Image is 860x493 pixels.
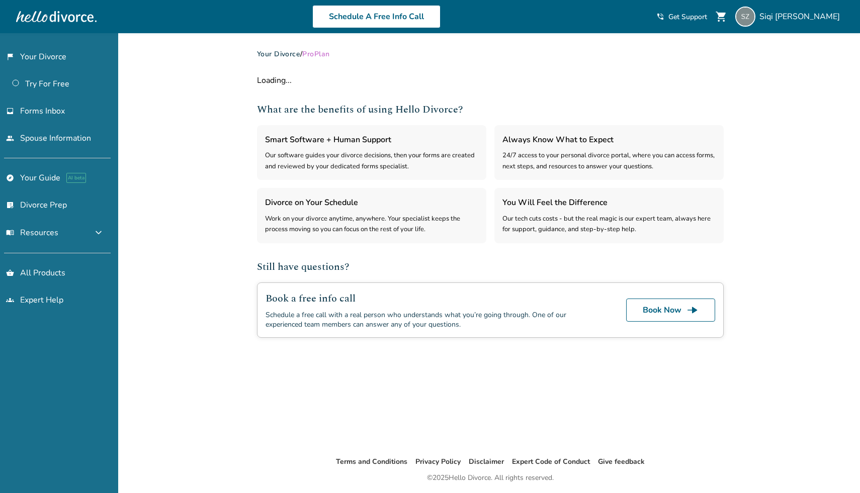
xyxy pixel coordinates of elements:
[266,310,602,329] div: Schedule a free call with a real person who understands what you’re going through. One of our exp...
[810,445,860,493] div: 聊天小组件
[502,150,716,172] div: 24/7 access to your personal divorce portal, where you can access forms, next steps, and resource...
[265,133,478,146] h3: Smart Software + Human Support
[6,53,14,61] span: flag_2
[6,201,14,209] span: list_alt_check
[427,472,554,484] div: © 2025 Hello Divorce. All rights reserved.
[257,49,724,59] div: /
[6,227,58,238] span: Resources
[265,214,478,235] div: Work on your divorce anytime, anywhere. Your specialist keeps the process moving so you can focus...
[415,457,461,466] a: Privacy Policy
[6,269,14,277] span: shopping_basket
[598,456,645,468] li: Give feedback
[266,291,602,306] h2: Book a free info call
[656,13,664,21] span: phone_in_talk
[6,134,14,142] span: people
[502,133,716,146] h3: Always Know What to Expect
[735,7,755,27] img: sialovebo@gmail.com
[715,11,727,23] span: shopping_cart
[257,49,300,59] a: Your Divorce
[668,12,707,22] span: Get Support
[257,75,724,86] div: Loading...
[6,296,14,304] span: groups
[93,227,105,239] span: expand_more
[6,229,14,237] span: menu_book
[469,456,504,468] li: Disclaimer
[626,299,715,322] a: Book Nowline_end_arrow
[257,259,724,274] h2: Still have questions?
[257,102,724,117] h2: What are the benefits of using Hello Divorce?
[759,11,844,22] span: Siqi [PERSON_NAME]
[502,214,716,235] div: Our tech cuts costs - but the real magic is our expert team, always here for support, guidance, a...
[502,196,716,209] h3: You Will Feel the Difference
[265,196,478,209] h3: Divorce on Your Schedule
[686,304,699,316] span: line_end_arrow
[336,457,407,466] a: Terms and Conditions
[265,150,478,172] div: Our software guides your divorce decisions, then your forms are created and reviewed by your dedi...
[656,12,707,22] a: phone_in_talkGet Support
[6,174,14,182] span: explore
[20,106,65,117] span: Forms Inbox
[810,445,860,493] iframe: Chat Widget
[66,173,86,183] span: AI beta
[312,5,441,28] a: Schedule A Free Info Call
[6,107,14,115] span: inbox
[512,457,590,466] a: Expert Code of Conduct
[302,49,329,59] span: Pro Plan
